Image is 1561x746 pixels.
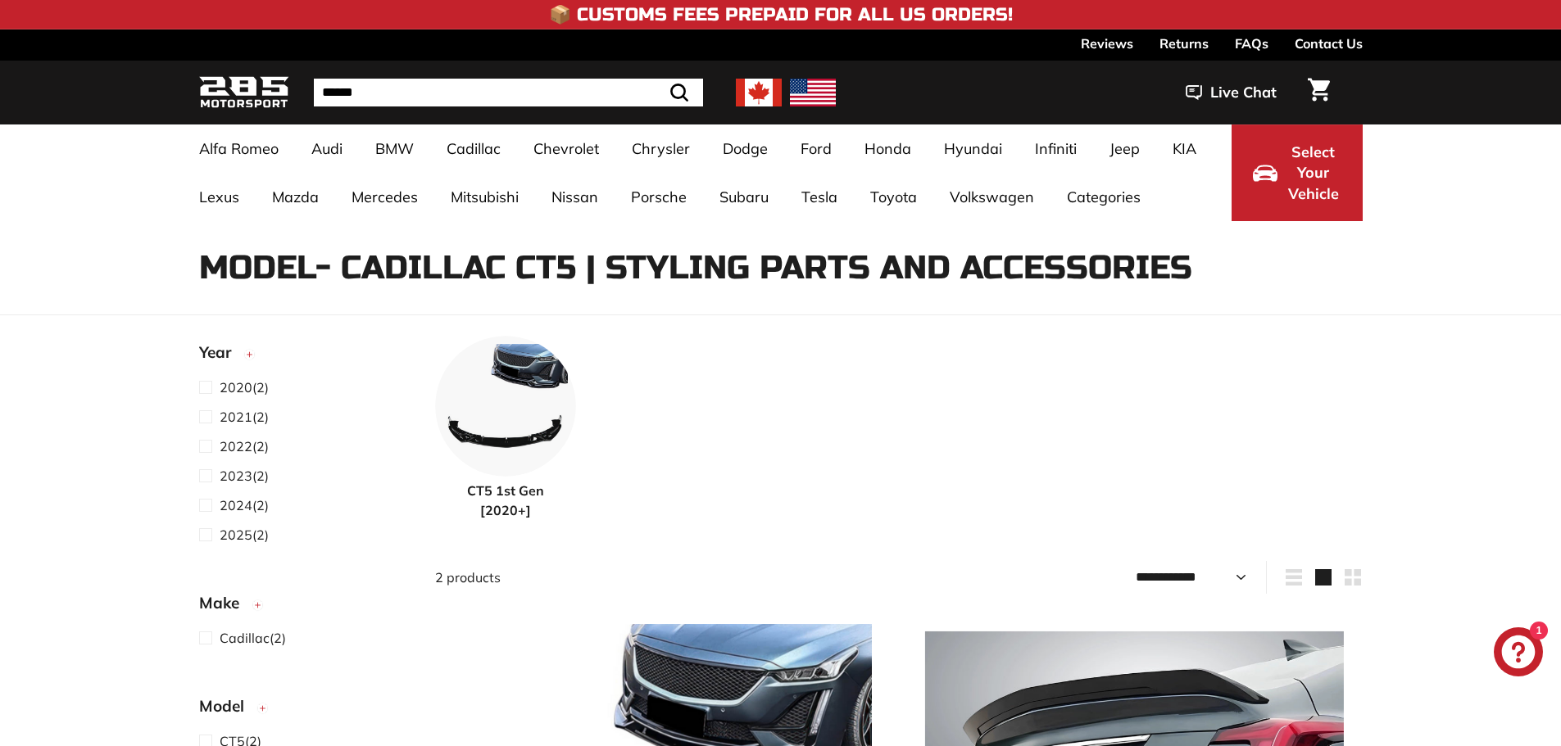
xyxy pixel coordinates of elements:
[535,173,615,221] a: Nissan
[435,481,576,520] span: CT5 1st Gen [2020+]
[1081,29,1133,57] a: Reviews
[199,689,409,730] button: Model
[220,630,270,646] span: Cadillac
[199,74,289,112] img: Logo_285_Motorsport_areodynamics_components
[1159,29,1209,57] a: Returns
[220,497,252,513] span: 2024
[256,173,335,221] a: Mazda
[1164,72,1298,113] button: Live Chat
[220,436,269,456] span: (2)
[549,5,1013,25] h4: 📦 Customs Fees Prepaid for All US Orders!
[199,341,243,364] span: Year
[1286,142,1341,205] span: Select Your Vehicle
[430,124,517,173] a: Cadillac
[220,407,269,427] span: (2)
[220,527,252,543] span: 2025
[1156,124,1213,173] a: KIA
[706,124,784,173] a: Dodge
[220,378,269,397] span: (2)
[1232,124,1363,221] button: Select Your Vehicle
[199,586,409,627] button: Make
[1019,124,1093,173] a: Infiniti
[703,173,785,221] a: Subaru
[928,124,1019,173] a: Hyundai
[1235,29,1268,57] a: FAQs
[1093,124,1156,173] a: Jeep
[314,79,703,106] input: Search
[784,124,848,173] a: Ford
[615,173,703,221] a: Porsche
[199,336,409,377] button: Year
[220,409,252,425] span: 2021
[335,173,434,221] a: Mercedes
[1210,82,1277,103] span: Live Chat
[183,124,295,173] a: Alfa Romeo
[1298,65,1340,120] a: Cart
[848,124,928,173] a: Honda
[1050,173,1157,221] a: Categories
[517,124,615,173] a: Chevrolet
[220,438,252,454] span: 2022
[854,173,933,221] a: Toyota
[1295,29,1363,57] a: Contact Us
[434,173,535,221] a: Mitsubishi
[933,173,1050,221] a: Volkswagen
[435,567,899,587] div: 2 products
[220,466,269,486] span: (2)
[199,694,256,718] span: Model
[359,124,430,173] a: BMW
[435,336,576,520] a: CT5 1st Gen [2020+]
[295,124,359,173] a: Audi
[220,525,269,545] span: (2)
[199,250,1363,286] h1: Model- Cadillac CT5 | Styling Parts and Accessories
[199,591,252,615] span: Make
[220,468,252,484] span: 2023
[785,173,854,221] a: Tesla
[615,124,706,173] a: Chrysler
[183,173,256,221] a: Lexus
[220,379,252,396] span: 2020
[220,495,269,515] span: (2)
[1489,627,1548,680] inbox-online-store-chat: Shopify online store chat
[220,628,286,648] span: (2)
